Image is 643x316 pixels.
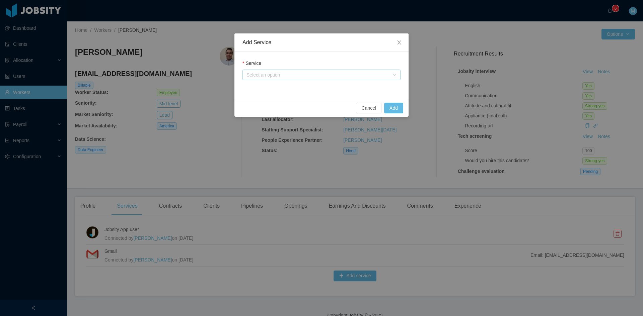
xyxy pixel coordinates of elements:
i: icon: down [392,73,397,78]
div: Select an option [246,72,389,78]
i: icon: close [397,40,402,45]
button: Close [390,33,409,52]
button: Cancel [356,103,381,113]
button: Add [384,103,403,113]
label: Service [242,61,261,66]
div: Add Service [242,39,401,46]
